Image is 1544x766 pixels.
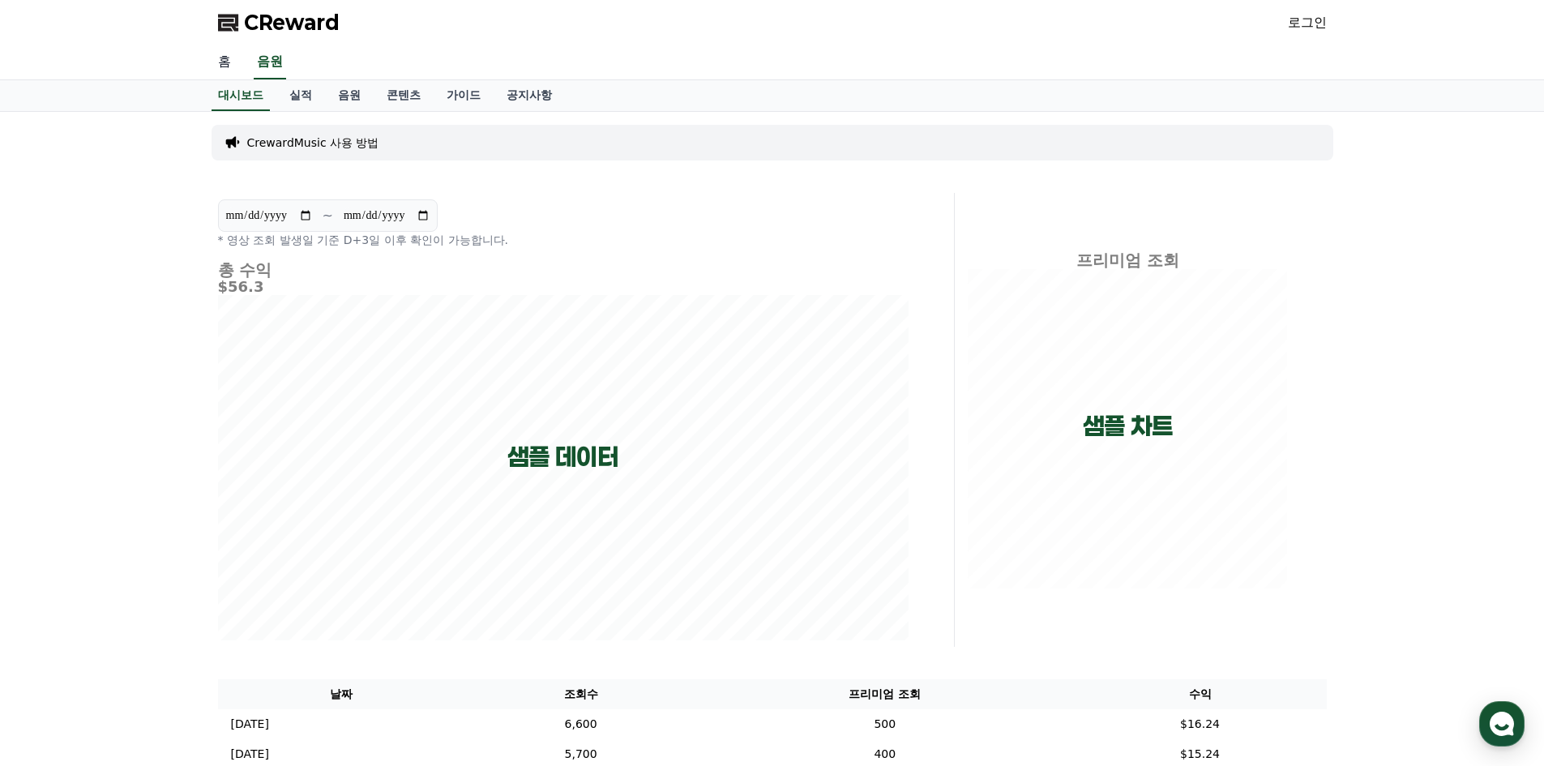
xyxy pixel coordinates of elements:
[244,10,340,36] span: CReward
[254,45,286,79] a: 음원
[250,538,270,551] span: 설정
[218,279,909,295] h5: $56.3
[148,539,168,552] span: 대화
[247,135,379,151] a: CrewardMusic 사용 방법
[205,45,244,79] a: 홈
[1074,679,1327,709] th: 수익
[507,443,618,472] p: 샘플 데이터
[323,206,333,225] p: ~
[374,80,434,111] a: 콘텐츠
[465,709,696,739] td: 6,600
[968,251,1288,269] h4: 프리미엄 조회
[696,679,1073,709] th: 프리미엄 조회
[1074,709,1327,739] td: $16.24
[696,709,1073,739] td: 500
[218,10,340,36] a: CReward
[434,80,494,111] a: 가이드
[212,80,270,111] a: 대시보드
[5,514,107,554] a: 홈
[218,679,466,709] th: 날짜
[209,514,311,554] a: 설정
[494,80,565,111] a: 공지사항
[231,746,269,763] p: [DATE]
[107,514,209,554] a: 대화
[325,80,374,111] a: 음원
[1083,412,1173,441] p: 샘플 차트
[218,232,909,248] p: * 영상 조회 발생일 기준 D+3일 이후 확인이 가능합니다.
[51,538,61,551] span: 홈
[465,679,696,709] th: 조회수
[276,80,325,111] a: 실적
[1288,13,1327,32] a: 로그인
[231,716,269,733] p: [DATE]
[218,261,909,279] h4: 총 수익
